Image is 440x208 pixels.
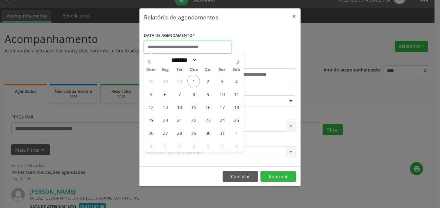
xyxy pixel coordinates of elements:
span: Outubro 29, 2025 [187,126,200,139]
span: Novembro 2, 2025 [145,139,157,152]
span: Outubro 24, 2025 [216,114,228,126]
span: Outubro 2, 2025 [202,75,214,87]
span: Outubro 31, 2025 [216,126,228,139]
label: DATA DE AGENDAMENTO [144,31,195,41]
span: Novembro 6, 2025 [202,139,214,152]
span: Outubro 14, 2025 [173,101,186,113]
span: Outubro 5, 2025 [145,88,157,100]
button: Imprimir [260,171,296,182]
span: Outubro 1, 2025 [187,75,200,87]
span: Setembro 29, 2025 [159,75,171,87]
span: Outubro 12, 2025 [145,101,157,113]
span: Outubro 3, 2025 [216,75,228,87]
span: Outubro 8, 2025 [187,88,200,100]
span: Novembro 4, 2025 [173,139,186,152]
span: Outubro 30, 2025 [202,126,214,139]
input: Year [197,57,219,63]
span: Outubro 6, 2025 [159,88,171,100]
span: Sex [215,68,229,72]
span: Novembro 1, 2025 [230,126,243,139]
span: Outubro 19, 2025 [145,114,157,126]
span: Ter [172,68,187,72]
span: Outubro 4, 2025 [230,75,243,87]
span: Outubro 28, 2025 [173,126,186,139]
span: Outubro 20, 2025 [159,114,171,126]
span: Outubro 22, 2025 [187,114,200,126]
span: Novembro 3, 2025 [159,139,171,152]
span: Setembro 30, 2025 [173,75,186,87]
span: Setembro 28, 2025 [145,75,157,87]
span: Outubro 26, 2025 [145,126,157,139]
span: Novembro 8, 2025 [230,139,243,152]
span: Outubro 7, 2025 [173,88,186,100]
span: Qui [201,68,215,72]
span: Novembro 5, 2025 [187,139,200,152]
span: Qua [187,68,201,72]
span: Outubro 13, 2025 [159,101,171,113]
h5: Relatório de agendamentos [144,13,218,21]
span: Outubro 15, 2025 [187,101,200,113]
span: Outubro 27, 2025 [159,126,171,139]
span: Outubro 16, 2025 [202,101,214,113]
span: Outubro 9, 2025 [202,88,214,100]
span: Outubro 18, 2025 [230,101,243,113]
span: Outubro 23, 2025 [202,114,214,126]
span: Outubro 10, 2025 [216,88,228,100]
span: Seg [158,68,172,72]
select: Month [169,57,197,63]
button: Close [288,8,301,24]
span: Outubro 25, 2025 [230,114,243,126]
span: Sáb [229,68,244,72]
span: Outubro 17, 2025 [216,101,228,113]
span: Outubro 21, 2025 [173,114,186,126]
label: ATÉ [222,58,296,68]
span: Outubro 11, 2025 [230,88,243,100]
button: Cancelar [223,171,258,182]
span: Novembro 7, 2025 [216,139,228,152]
span: Dom [144,68,158,72]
